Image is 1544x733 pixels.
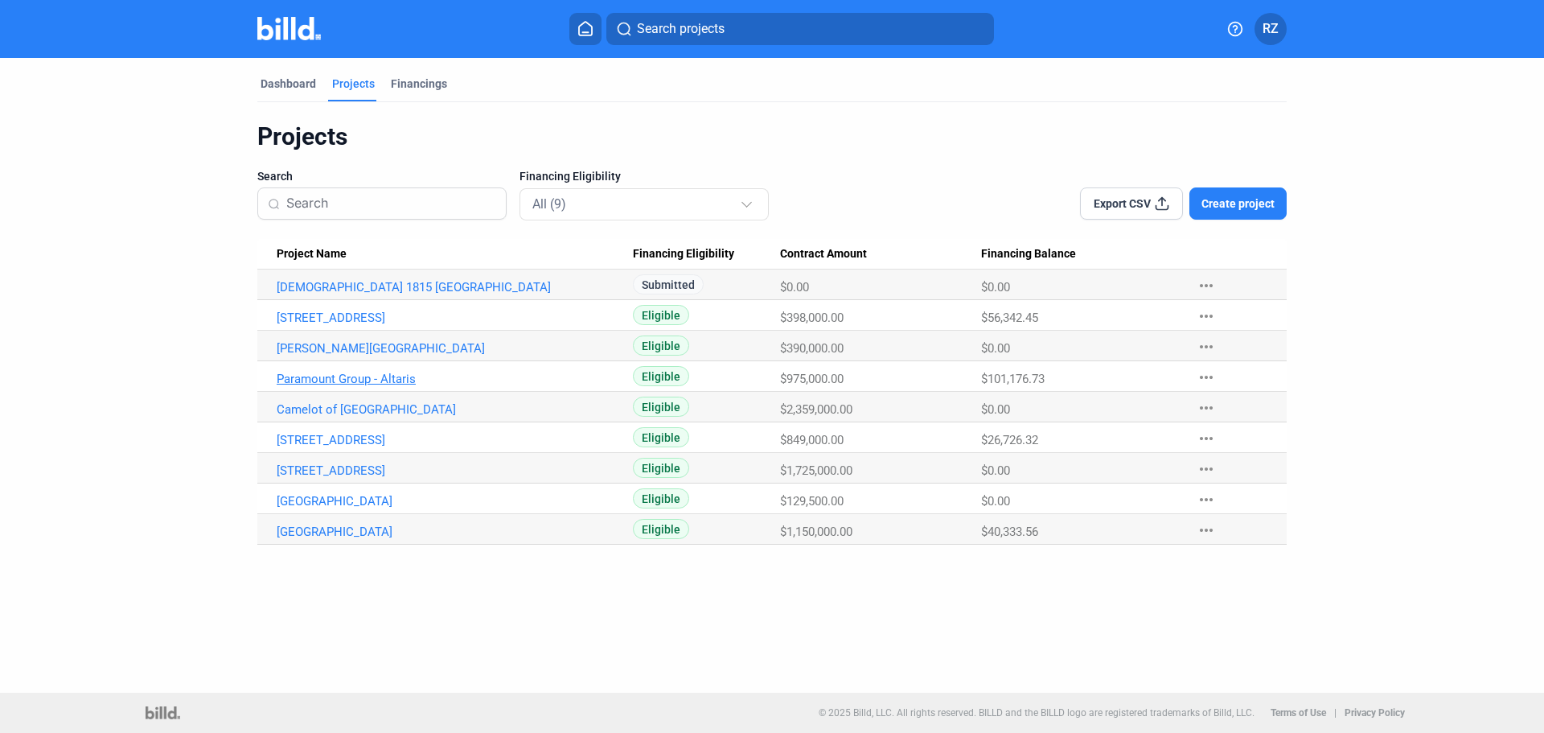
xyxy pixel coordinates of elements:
span: $1,150,000.00 [780,525,852,539]
span: $1,725,000.00 [780,463,852,478]
span: Eligible [633,488,689,509]
div: Contract Amount [780,247,981,261]
span: Eligible [633,458,689,478]
mat-select-trigger: All (9) [532,196,566,212]
span: Financing Balance [981,247,1076,261]
a: [GEOGRAPHIC_DATA] [277,525,633,539]
span: $56,342.45 [981,311,1038,325]
span: Project Name [277,247,347,261]
div: Financing Balance [981,247,1181,261]
mat-icon: more_horiz [1197,276,1216,295]
a: [STREET_ADDRESS] [277,311,633,325]
input: Search [286,187,496,220]
mat-icon: more_horiz [1197,521,1216,540]
a: Camelot of [GEOGRAPHIC_DATA] [277,402,633,417]
mat-icon: more_horiz [1197,368,1216,387]
mat-icon: more_horiz [1197,429,1216,448]
a: [STREET_ADDRESS] [277,433,633,447]
span: Eligible [633,336,689,356]
a: [PERSON_NAME][GEOGRAPHIC_DATA] [277,341,633,356]
button: Export CSV [1080,187,1183,220]
span: Search projects [637,19,725,39]
div: Financing Eligibility [633,247,781,261]
div: Projects [257,121,1287,152]
span: $0.00 [981,402,1010,417]
span: Financing Eligibility [633,247,734,261]
mat-icon: more_horiz [1197,337,1216,356]
img: logo [146,706,180,719]
span: $975,000.00 [780,372,844,386]
span: $390,000.00 [780,341,844,356]
span: $101,176.73 [981,372,1045,386]
div: Project Name [277,247,633,261]
mat-icon: more_horiz [1197,398,1216,418]
span: $0.00 [981,341,1010,356]
mat-icon: more_horiz [1197,307,1216,326]
span: Search [257,168,293,184]
b: Privacy Policy [1345,707,1405,719]
span: $398,000.00 [780,311,844,325]
span: Eligible [633,366,689,386]
span: Create project [1201,196,1275,212]
span: $0.00 [981,280,1010,294]
a: Paramount Group - Altaris [277,372,633,386]
span: Export CSV [1094,196,1151,212]
span: RZ [1263,19,1279,39]
span: Contract Amount [780,247,867,261]
span: Submitted [633,274,704,294]
button: Create project [1189,187,1287,220]
span: Eligible [633,397,689,417]
span: Eligible [633,519,689,539]
span: $0.00 [981,463,1010,478]
button: Search projects [606,13,994,45]
div: Projects [332,76,375,92]
a: [GEOGRAPHIC_DATA] [277,494,633,509]
span: Financing Eligibility [519,168,621,184]
span: $129,500.00 [780,494,844,509]
a: [DEMOGRAPHIC_DATA] 1815 [GEOGRAPHIC_DATA] [277,280,633,294]
span: $40,333.56 [981,525,1038,539]
p: | [1334,707,1337,719]
div: Dashboard [261,76,316,92]
mat-icon: more_horiz [1197,459,1216,479]
span: Eligible [633,305,689,325]
span: $26,726.32 [981,433,1038,447]
a: [STREET_ADDRESS] [277,463,633,478]
span: $2,359,000.00 [780,402,852,417]
mat-icon: more_horiz [1197,490,1216,509]
div: Financings [391,76,447,92]
span: $0.00 [981,494,1010,509]
span: Eligible [633,427,689,447]
span: $0.00 [780,280,809,294]
button: RZ [1254,13,1287,45]
img: Billd Company Logo [257,17,321,40]
p: © 2025 Billd, LLC. All rights reserved. BILLD and the BILLD logo are registered trademarks of Bil... [819,707,1254,719]
b: Terms of Use [1271,707,1326,719]
span: $849,000.00 [780,433,844,447]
